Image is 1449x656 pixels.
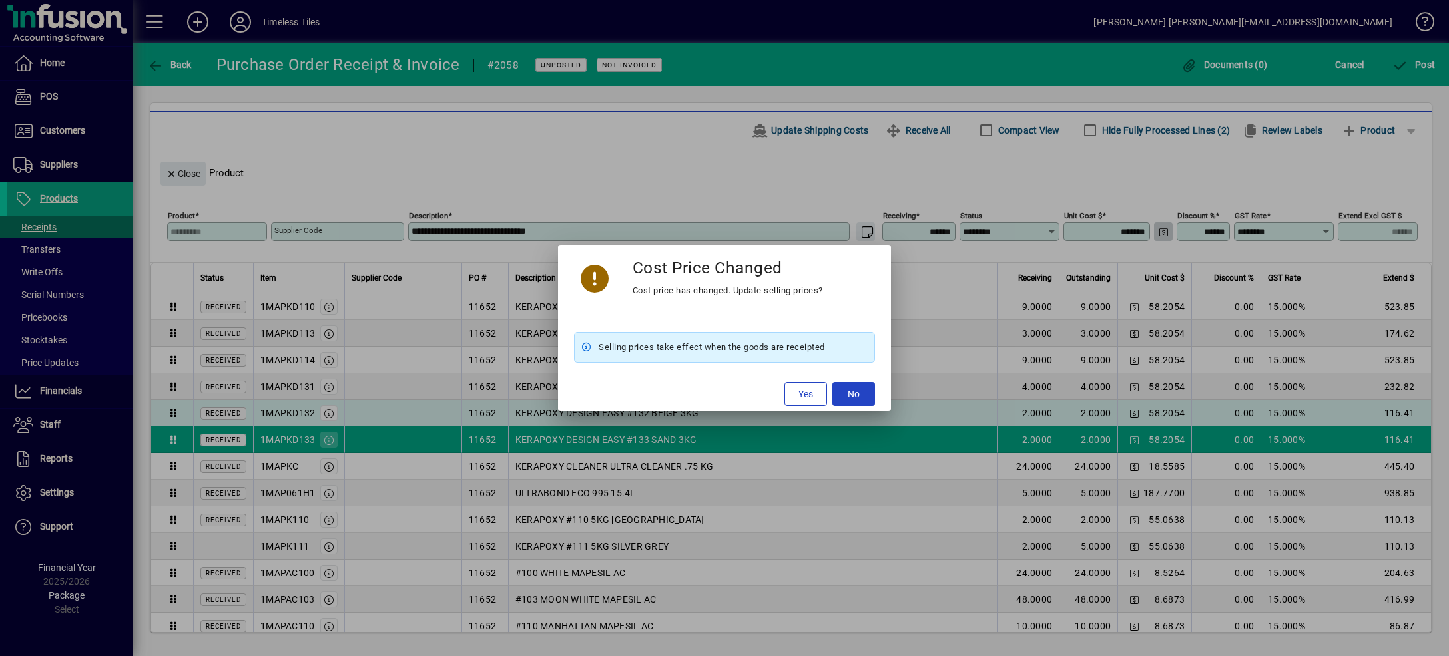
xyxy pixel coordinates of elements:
[832,382,875,406] button: No
[798,387,813,401] span: Yes
[848,387,860,401] span: No
[633,258,782,277] h3: Cost Price Changed
[599,339,825,355] span: Selling prices take effect when the goods are receipted
[633,283,823,299] div: Cost price has changed. Update selling prices?
[784,382,827,406] button: Yes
